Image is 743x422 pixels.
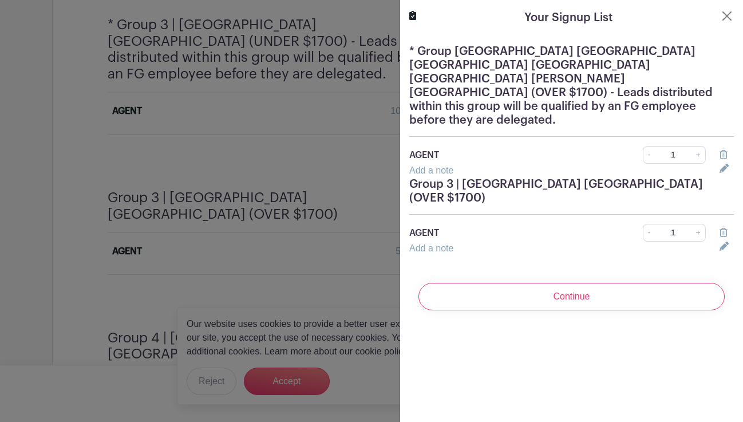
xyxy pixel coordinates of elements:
a: - [643,146,655,164]
h5: * Group [GEOGRAPHIC_DATA] [GEOGRAPHIC_DATA] [GEOGRAPHIC_DATA] [GEOGRAPHIC_DATA] [GEOGRAPHIC_DATA]... [409,45,734,127]
button: Close [720,9,734,23]
h5: Your Signup List [524,9,612,26]
input: Continue [418,283,725,310]
a: - [643,224,655,242]
h5: Group 3 | [GEOGRAPHIC_DATA] [GEOGRAPHIC_DATA] (OVER $1700) [409,178,734,205]
a: Add a note [409,165,453,175]
a: + [691,146,706,164]
a: + [691,224,706,242]
p: AGENT [409,148,593,162]
a: Add a note [409,243,453,253]
p: AGENT [409,226,593,240]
